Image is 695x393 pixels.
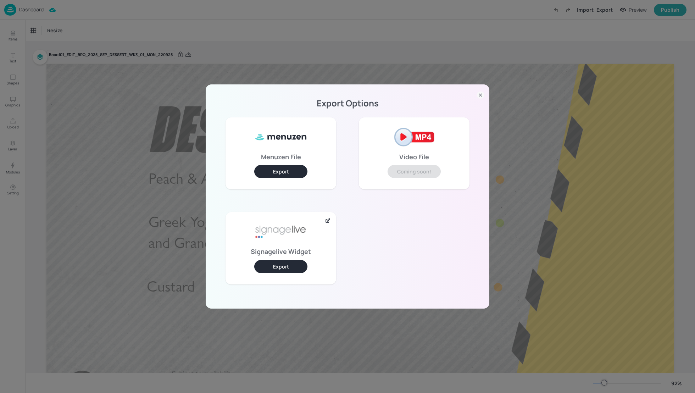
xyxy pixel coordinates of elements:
[261,154,301,159] p: Menuzen File
[254,260,307,273] button: Export
[214,101,481,106] p: Export Options
[254,218,307,246] img: signage-live-aafa7296.png
[388,123,441,151] img: mp4-2af2121e.png
[399,154,429,159] p: Video File
[251,249,311,254] p: Signagelive Widget
[254,123,307,151] img: ml8WC8f0XxQ8HKVnnVUe7f5Gv1vbApsJzyFa2MjOoB8SUy3kBkfteYo5TIAmtfcjWXsj8oHYkuYqrJRUn+qckOrNdzmSzIzkA...
[254,165,307,178] button: Export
